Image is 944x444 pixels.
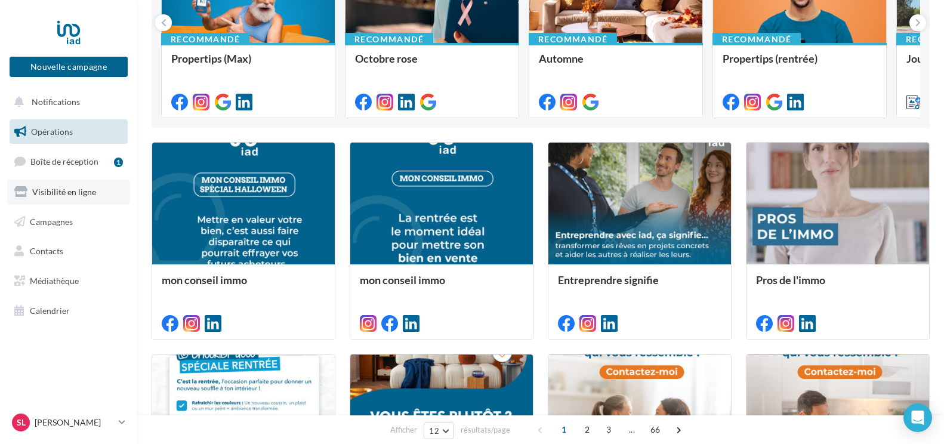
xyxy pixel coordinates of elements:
div: Octobre rose [355,53,509,76]
div: Automne [539,53,693,76]
span: Afficher [390,424,417,436]
span: 66 [646,420,665,439]
button: 12 [424,423,454,439]
a: Contacts [7,239,130,264]
a: SL [PERSON_NAME] [10,411,128,434]
span: résultats/page [461,424,510,436]
span: Campagnes [30,216,73,226]
a: Médiathèque [7,269,130,294]
button: Notifications [7,90,125,115]
a: Calendrier [7,298,130,323]
span: 3 [599,420,618,439]
div: 1 [114,158,123,167]
div: Entreprendre signifie [558,274,721,298]
div: Open Intercom Messenger [903,403,932,432]
div: mon conseil immo [360,274,523,298]
span: 12 [429,426,439,436]
div: Pros de l'immo [756,274,920,298]
span: 2 [578,420,597,439]
span: Boîte de réception [30,156,98,166]
div: Recommandé [529,33,617,46]
span: Calendrier [30,306,70,316]
span: Contacts [30,246,63,256]
span: ... [622,420,641,439]
div: Recommandé [712,33,801,46]
div: mon conseil immo [162,274,325,298]
button: Nouvelle campagne [10,57,128,77]
div: Propertips (Max) [171,53,325,76]
div: Recommandé [161,33,249,46]
div: Recommandé [345,33,433,46]
span: Médiathèque [30,276,79,286]
span: 1 [554,420,573,439]
a: Opérations [7,119,130,144]
span: SL [17,417,26,428]
a: Campagnes [7,209,130,235]
p: [PERSON_NAME] [35,417,114,428]
span: Visibilité en ligne [32,187,96,197]
span: Opérations [31,127,73,137]
span: Notifications [32,97,80,107]
a: Boîte de réception1 [7,149,130,174]
a: Visibilité en ligne [7,180,130,205]
div: Propertips (rentrée) [723,53,877,76]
